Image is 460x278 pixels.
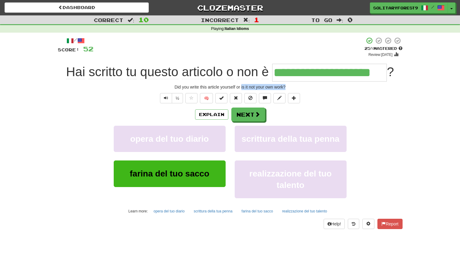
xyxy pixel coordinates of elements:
div: Mastered [364,46,403,51]
span: articolo [182,65,223,79]
button: Discuss sentence (alt+u) [259,93,271,103]
span: è [262,65,269,79]
button: realizzazione del tuo talento [279,207,331,216]
span: / [431,5,434,9]
span: To go [311,17,332,23]
span: : [243,18,250,23]
button: Report [377,219,402,229]
span: o [226,65,233,79]
button: Add to collection (alt+a) [288,93,300,103]
span: realizzazione del tuo talento [249,169,331,189]
div: / [58,37,93,44]
div: Text-to-speech controls [159,93,183,103]
span: questo [140,65,178,79]
strong: Italian Idioms [225,27,249,31]
span: 1 [254,16,259,23]
span: Hai [66,65,85,79]
button: Help! [324,219,345,229]
button: scrittura della tua penna [190,207,236,216]
span: 0 [347,16,353,23]
span: 10 [139,16,149,23]
span: Incorrect [201,17,239,23]
span: ? [387,65,394,79]
span: scrittura della tua penna [242,134,340,144]
button: Favorite sentence (alt+f) [185,93,197,103]
span: Score: [58,47,80,52]
button: opera del tuo diario [150,207,188,216]
a: SolitaryForest9330 / [370,2,448,13]
span: Correct [94,17,123,23]
span: : [337,18,343,23]
button: ½ [172,93,183,103]
span: SolitaryForest9330 [373,5,418,11]
span: non [237,65,258,79]
div: Did you write this article yourself or is it not your own work? [58,84,403,90]
a: Clozemaster [158,2,302,13]
button: farina del tuo sacco [238,207,276,216]
button: opera del tuo diario [114,126,226,152]
button: Play sentence audio (ctl+space) [160,93,172,103]
span: : [128,18,134,23]
button: realizzazione del tuo talento [235,160,347,198]
span: scritto [89,65,122,79]
button: Round history (alt+y) [348,219,359,229]
button: farina del tuo sacco [114,160,226,187]
span: tu [126,65,137,79]
button: Explain [195,109,228,120]
span: farina del tuo sacco [130,169,209,178]
span: opera del tuo diario [130,134,209,144]
span: 52 [83,45,93,53]
span: 25 % [364,46,374,51]
button: Reset to 0% Mastered (alt+r) [230,93,242,103]
button: Ignore sentence (alt+i) [244,93,256,103]
button: Edit sentence (alt+d) [273,93,285,103]
button: Next [231,108,265,121]
small: Learn more: [129,209,148,213]
button: Set this sentence to 100% Mastered (alt+m) [215,93,227,103]
button: scrittura della tua penna [235,126,347,152]
a: Dashboard [5,2,149,13]
button: 🧠 [200,93,213,103]
small: Review: [DATE] [368,53,393,57]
